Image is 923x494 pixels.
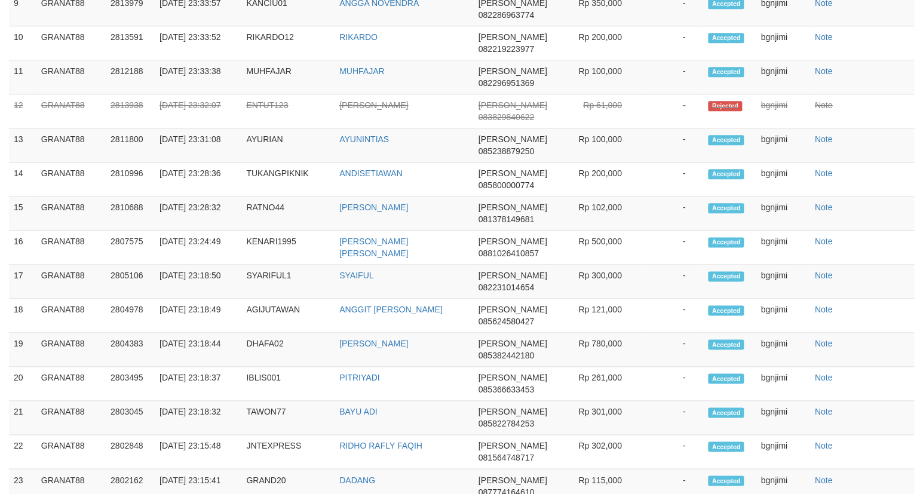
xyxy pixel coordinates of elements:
td: 21 [9,401,36,435]
td: bgnjimi [756,128,809,162]
td: - [640,299,704,333]
td: 2810996 [106,162,155,197]
span: 082296951369 [479,78,534,88]
td: - [640,401,704,435]
td: 2804978 [106,299,155,333]
td: bgnjimi [756,94,809,128]
span: 081378149681 [479,214,534,224]
a: AYUNINTIAS [339,134,389,144]
span: [PERSON_NAME] [479,66,547,76]
span: 082231014654 [479,283,534,292]
td: DHAFA02 [241,333,335,367]
td: 13 [9,128,36,162]
td: GRANAT88 [36,401,106,435]
td: 2812188 [106,60,155,94]
td: 2810688 [106,197,155,231]
span: 085238879250 [479,146,534,156]
td: 11 [9,60,36,94]
span: 083829840622 [479,112,534,122]
td: Rp 121,000 [565,299,640,333]
td: Rp 300,000 [565,265,640,299]
span: [PERSON_NAME] [479,441,547,450]
span: Accepted [708,373,744,383]
a: RIKARDO [339,32,378,42]
td: [DATE] 23:24:49 [155,231,241,265]
td: Rp 200,000 [565,162,640,197]
a: [PERSON_NAME] [339,339,408,348]
td: Rp 301,000 [565,401,640,435]
a: Note [815,441,833,450]
td: Rp 261,000 [565,367,640,401]
span: [PERSON_NAME] [479,339,547,348]
a: [PERSON_NAME] [339,100,408,110]
td: [DATE] 23:33:52 [155,26,241,60]
td: GRANAT88 [36,94,106,128]
td: Rp 780,000 [565,333,640,367]
span: [PERSON_NAME] [479,168,547,178]
td: 10 [9,26,36,60]
td: - [640,162,704,197]
td: GRANAT88 [36,367,106,401]
td: 22 [9,435,36,469]
span: Accepted [708,407,744,418]
td: GRANAT88 [36,435,106,469]
td: AGIJUTAWAN [241,299,335,333]
a: Note [815,271,833,280]
td: [DATE] 23:32:07 [155,94,241,128]
span: [PERSON_NAME] [479,237,547,246]
a: Note [815,305,833,314]
a: ANDISETIAWAN [339,168,403,178]
a: Note [815,475,833,484]
td: - [640,231,704,265]
a: Note [815,202,833,212]
td: 2813591 [106,26,155,60]
a: Note [815,100,833,110]
span: Rejected [708,101,741,111]
td: 2804383 [106,333,155,367]
a: SYAIFUL [339,271,373,280]
a: PITRIYADI [339,373,379,382]
span: 085822784253 [479,419,534,428]
a: MUHFAJAR [339,66,384,76]
td: 2803495 [106,367,155,401]
span: [PERSON_NAME] [479,134,547,144]
span: [PERSON_NAME] [479,475,547,484]
span: Accepted [708,441,744,452]
td: 20 [9,367,36,401]
td: [DATE] 23:18:37 [155,367,241,401]
td: [DATE] 23:33:38 [155,60,241,94]
span: Accepted [708,237,744,247]
span: 082286963774 [479,10,534,20]
td: IBLIS001 [241,367,335,401]
td: 19 [9,333,36,367]
td: GRANAT88 [36,299,106,333]
span: [PERSON_NAME] [479,373,547,382]
td: bgnjimi [756,60,809,94]
td: Rp 200,000 [565,26,640,60]
td: Rp 100,000 [565,128,640,162]
span: Accepted [708,339,744,349]
span: Accepted [708,305,744,315]
a: [PERSON_NAME] [339,202,408,212]
span: 082219223977 [479,44,534,54]
td: 18 [9,299,36,333]
td: bgnjimi [756,162,809,197]
a: BAYU ADI [339,407,378,416]
td: RATNO44 [241,197,335,231]
td: 2811800 [106,128,155,162]
td: - [640,265,704,299]
td: Rp 302,000 [565,435,640,469]
td: MUHFAJAR [241,60,335,94]
a: Note [815,407,833,416]
span: Accepted [708,33,744,43]
td: - [640,26,704,60]
td: GRANAT88 [36,265,106,299]
td: Rp 61,000 [565,94,640,128]
td: TUKANGPIKNIK [241,162,335,197]
td: SYARIFUL1 [241,265,335,299]
span: [PERSON_NAME] [479,202,547,212]
td: bgnjimi [756,265,809,299]
td: [DATE] 23:18:44 [155,333,241,367]
td: GRANAT88 [36,197,106,231]
a: [PERSON_NAME] [PERSON_NAME] [339,237,408,258]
